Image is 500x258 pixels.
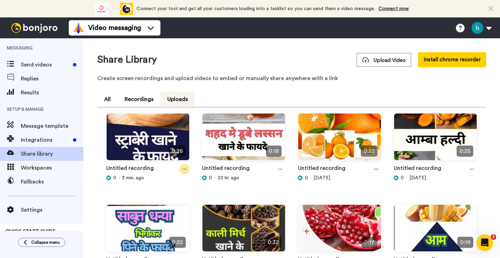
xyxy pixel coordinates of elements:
[21,75,83,83] span: Replies
[95,3,133,15] div: animation
[136,6,375,11] span: Connect your tool and get all your customers loading into a tasklist so you can send them a video...
[106,164,154,174] a: Untitled recording
[31,240,60,245] span: Collapse menu
[21,150,83,158] span: Share library
[107,114,189,166] img: d16c81ae-9919-484e-a3a2-349a3cbe823a_thumbnail_source_1754884773.jpg
[21,164,83,172] span: Workspaces
[113,174,116,181] span: 0
[73,22,84,33] img: vm-color.svg
[160,92,195,107] button: Uploads
[457,146,473,157] span: 0:25
[169,146,186,157] span: 0:26
[88,23,141,33] span: Video messaging
[394,205,477,257] img: 14d411e4-f9a4-4cb3-8a0c-608303c1d1df_thumbnail_source_1754107840.jpg
[266,146,282,157] span: 0:18
[418,52,486,67] button: Install chrome recorder
[394,114,477,166] img: d7508c88-ef01-44fc-923c-56ceeaa67820_thumbnail_source_1754625408.jpg
[209,174,212,181] span: 0
[298,174,381,181] div: [DATE]
[21,206,83,214] span: Settings
[362,57,406,64] span: Upload Video
[378,6,409,11] a: Connect now
[97,92,118,107] button: All
[8,23,60,33] img: bj-logo-header-white.svg
[118,92,160,107] button: Recordings
[6,229,56,234] span: QUICK START GUIDE
[21,136,70,144] span: Integrations
[21,122,83,130] span: Message template
[491,234,496,240] span: 2
[21,178,83,186] span: Fallbacks
[298,205,381,257] img: 2981c65a-e11e-4644-85b6-c65ecb4a0a02_thumbnail_source_1754281234.jpg
[394,174,477,181] div: [DATE]
[305,174,308,181] span: 0
[202,114,285,166] img: 13fa3a39-e285-435e-8836-a93d202b5fba_thumbnail_source_1754798993.jpg
[97,74,486,83] p: Create screen recordings and upload videos to embed or manually share anywhere with a link
[18,238,65,247] button: Collapse menu
[21,61,70,69] span: Send videos
[97,54,157,65] h1: Share Library
[202,164,250,174] a: Untitled recording
[202,205,285,257] img: 8cff3b20-65bc-4523-bb35-ae7157f2ce53_thumbnail_source_1754367343.jpg
[394,164,441,174] a: Untitled recording
[202,174,285,181] div: 23 hr. ago
[401,174,404,181] span: 0
[476,234,493,251] iframe: Intercom live chat
[361,237,377,248] span: 0:17
[457,237,473,248] span: 0:19
[21,88,83,97] span: Results
[298,164,345,174] a: Untitled recording
[107,205,189,257] img: ae055001-84eb-4cb5-9dc2-561cda019651_thumbnail_source_1754541439.jpg
[265,237,282,248] span: 0:32
[169,237,186,248] span: 0:22
[357,53,411,67] button: Upload Video
[298,114,381,166] img: d9921f77-4cc9-414f-b7da-67cab555aa8b_thumbnail_source_1754712119.jpg
[106,174,190,181] div: 3 min. ago
[361,146,377,157] span: 0:22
